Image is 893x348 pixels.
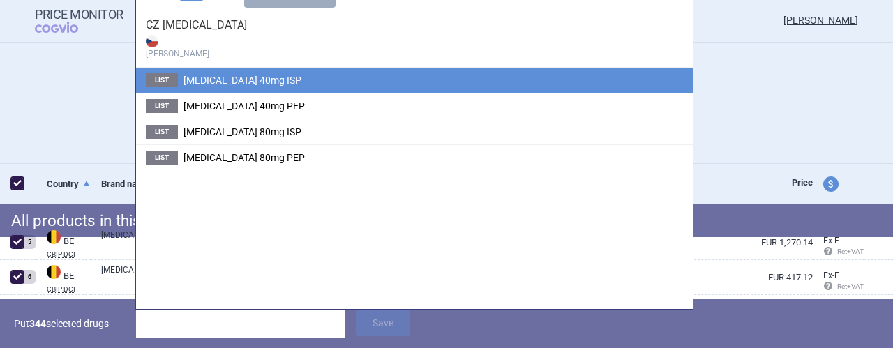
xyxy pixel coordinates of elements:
a: BE [36,298,91,328]
strong: Price Monitor [35,8,123,22]
a: Ex-F Ret+VAT calc [813,231,864,263]
div: 6 [23,270,36,284]
span: Ret+VAT calc [823,282,877,290]
a: [MEDICAL_DATA] [101,229,266,254]
strong: 344 [29,318,46,329]
a: Country [47,167,91,201]
span: Humira 40mg ISP [183,75,301,86]
a: [MEDICAL_DATA] [101,298,266,324]
img: Belgium [47,265,61,279]
a: Ex-F Ret+VAT calc [813,266,864,298]
span: Humira 40mg PEP [183,100,305,112]
abbr: CBIP DCI — Belgian Center for Pharmacotherapeutic Information (CBIP) [47,251,91,258]
span: Humira 80mg PEP [183,152,305,163]
p: Put selected drugs [14,310,126,338]
span: List [146,99,178,113]
abbr: CBIP DCI — Belgian Center for Pharmacotherapeutic Information (CBIP) [47,286,91,293]
div: 5 [23,235,36,249]
span: Ex-factory price [823,271,839,280]
h4: CZ [MEDICAL_DATA] [136,8,693,67]
img: Belgium [47,230,61,244]
span: List [146,73,178,87]
a: Brand name [101,167,266,201]
span: Ex-factory price [823,236,839,245]
a: BEBECBIP DCI [36,264,91,293]
a: BEBECBIP DCI [36,229,91,258]
a: EUR 417.12 [691,260,813,294]
span: COGVIO [35,22,98,33]
span: List [146,151,178,165]
span: Price [792,177,813,188]
a: EUR 1,270.14 [691,225,813,259]
a: [MEDICAL_DATA] [101,264,266,289]
a: EUR 1,270.14 [691,295,813,329]
span: Humira 80mg ISP [183,126,301,137]
span: List [146,125,178,139]
img: CZ [146,35,158,47]
button: Save [356,310,410,336]
strong: [PERSON_NAME] [146,32,683,60]
span: Ret+VAT calc [823,248,877,255]
a: Price MonitorCOGVIO [35,8,123,34]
